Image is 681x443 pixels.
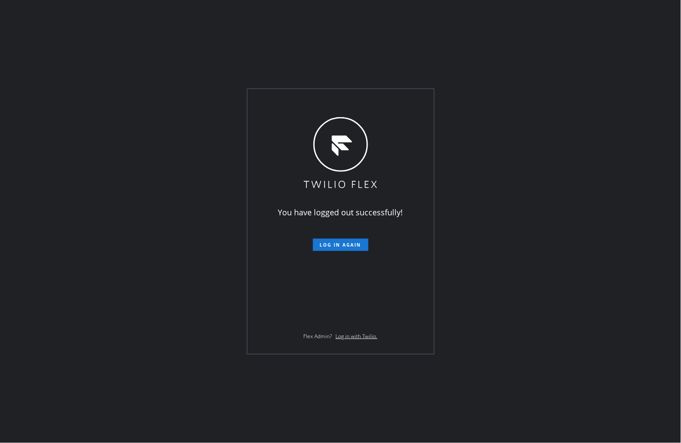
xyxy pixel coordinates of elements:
span: Log in again [320,242,361,248]
span: You have logged out successfully! [278,207,403,218]
a: Log in with Twilio. [336,332,378,340]
button: Log in again [313,239,368,251]
span: Flex Admin? [304,332,332,340]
